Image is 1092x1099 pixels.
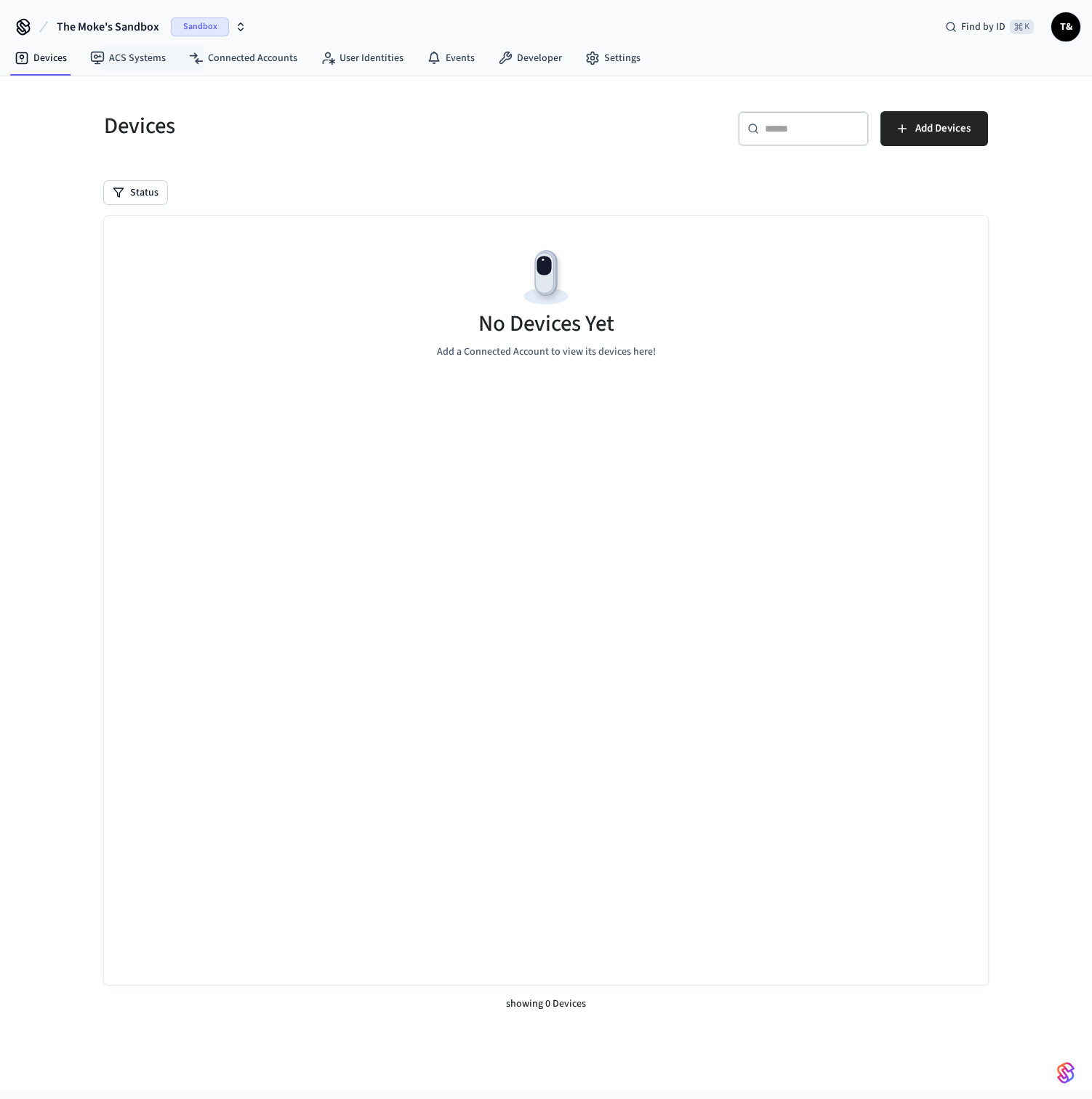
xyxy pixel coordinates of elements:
[104,181,167,204] button: Status
[309,45,415,71] a: User Identities
[1057,1061,1075,1084] img: SeamLogoGradient.69752ec5.svg
[1051,12,1080,41] button: T&
[3,45,79,71] a: Devices
[171,17,229,36] span: Sandbox
[1053,14,1079,40] span: T&
[104,111,537,141] h5: Devices
[437,345,656,360] p: Add a Connected Account to view its devices here!
[57,18,159,36] span: The Moke's Sandbox
[880,111,988,146] button: Add Devices
[478,309,614,339] h5: No Devices Yet
[915,119,971,138] span: Add Devices
[513,245,579,310] img: Devices Empty State
[486,45,574,71] a: Developer
[574,45,652,71] a: Settings
[961,20,1005,34] span: Find by ID
[1010,20,1034,34] span: ⌘ K
[934,14,1045,40] div: Find by ID⌘ K
[415,45,486,71] a: Events
[104,985,988,1023] div: showing 0 Devices
[177,45,309,71] a: Connected Accounts
[79,45,177,71] a: ACS Systems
